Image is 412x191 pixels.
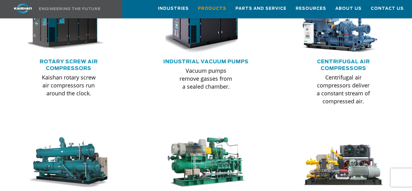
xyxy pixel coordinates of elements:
a: Centrifugal Air Compressors [317,59,370,71]
a: Industries [158,0,189,17]
a: Products [198,0,226,17]
img: machine [166,137,247,188]
a: Resources [296,0,326,17]
img: Engineering the future [39,7,100,10]
img: machine [28,137,109,188]
a: About Us [335,0,362,17]
p: Vacuum pumps remove gasses from a sealed chamber. [178,67,235,90]
span: Products [198,5,226,12]
span: Parts and Service [235,5,286,12]
span: Contact Us [371,5,404,12]
p: Kaishan rotary screw air compressors run around the clock. [40,73,97,97]
img: machine [303,137,384,188]
a: Rotary Screw Air Compressors [40,59,98,71]
a: Parts and Service [235,0,286,17]
span: Industries [158,5,189,12]
span: About Us [335,5,362,12]
a: Industrial Vacuum Pumps [163,59,249,64]
span: Resources [296,5,326,12]
a: Contact Us [371,0,404,17]
p: Centrifugal air compressors deliver a constant stream of compressed air. [315,73,372,105]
